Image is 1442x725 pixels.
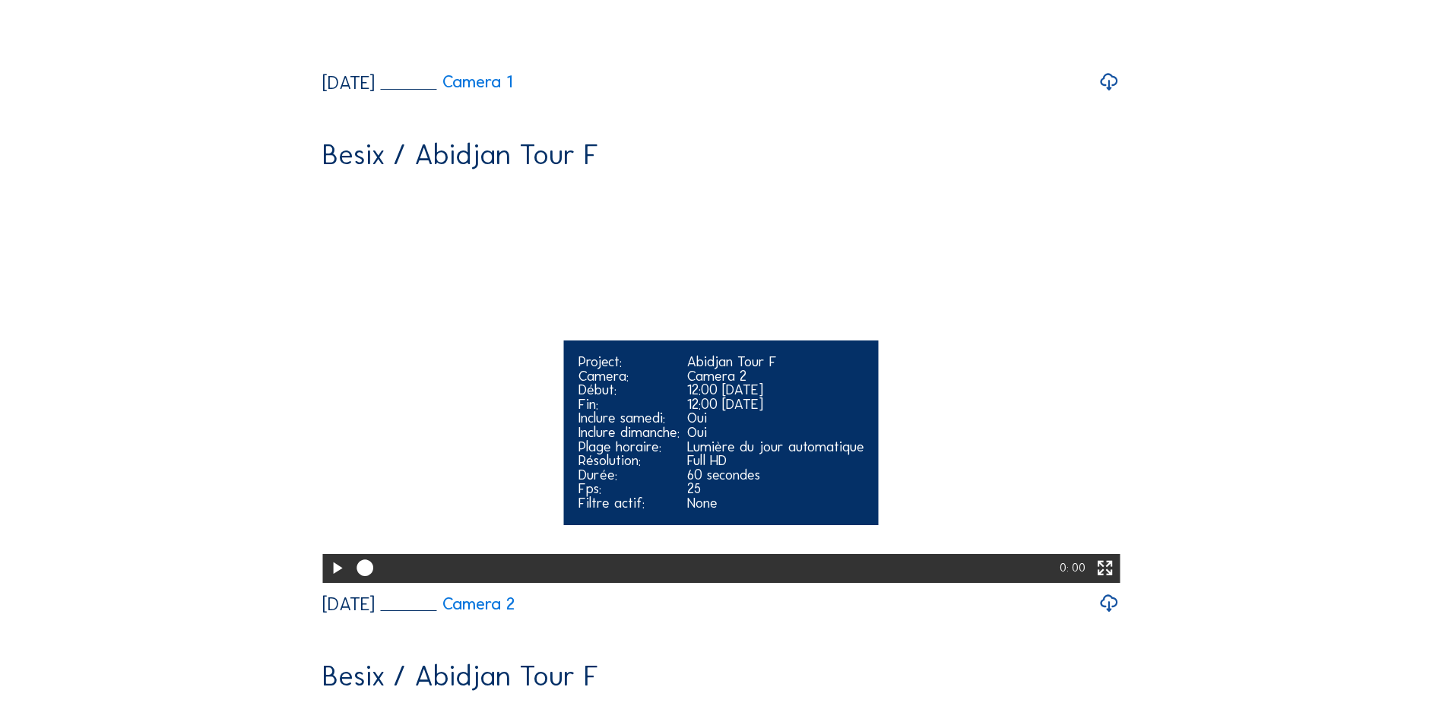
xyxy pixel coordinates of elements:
[1060,554,1089,583] div: 0: 00
[687,355,864,369] div: Abidjan Tour F
[578,454,680,468] div: Résolution:
[322,662,598,690] div: Besix / Abidjan Tour F
[578,383,680,397] div: Début:
[687,369,864,384] div: Camera 2
[322,182,1120,581] video: Your browser does not support the video tag.
[578,411,680,426] div: Inclure samedi:
[687,411,864,426] div: Oui
[578,440,680,454] div: Plage horaire:
[381,74,513,90] a: Camera 1
[687,426,864,440] div: Oui
[687,496,864,511] div: None
[687,468,864,483] div: 60 secondes
[578,468,680,483] div: Durée:
[578,369,680,384] div: Camera:
[322,595,375,613] div: [DATE]
[381,596,515,613] a: Camera 2
[578,496,680,511] div: Filtre actif:
[578,426,680,440] div: Inclure dimanche:
[687,482,864,496] div: 25
[322,141,598,169] div: Besix / Abidjan Tour F
[687,397,864,412] div: 12:00 [DATE]
[578,397,680,412] div: Fin:
[578,355,680,369] div: Project:
[687,454,864,468] div: Full HD
[578,482,680,496] div: Fps:
[322,74,375,92] div: [DATE]
[687,440,864,454] div: Lumière du jour automatique
[687,383,864,397] div: 12:00 [DATE]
